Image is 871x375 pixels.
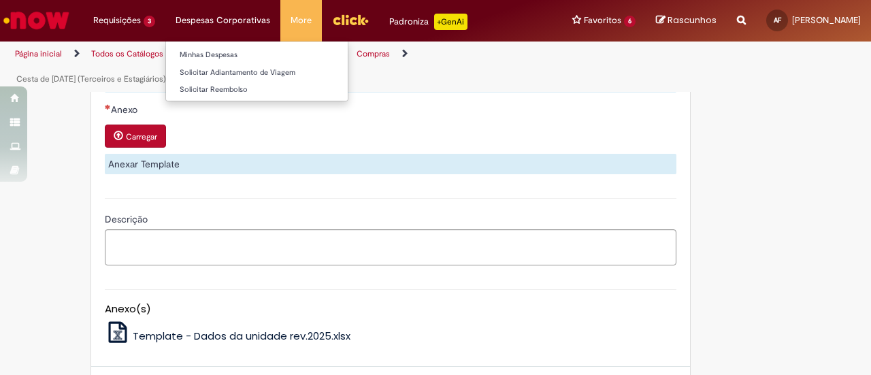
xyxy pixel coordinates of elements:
[10,42,570,92] ul: Trilhas de página
[91,48,163,59] a: Todos os Catálogos
[357,48,390,59] a: Compras
[176,14,270,27] span: Despesas Corporativas
[105,104,111,110] span: Necessários
[111,103,140,116] span: Anexo
[93,14,141,27] span: Requisições
[126,131,157,142] small: Carregar
[1,7,71,34] img: ServiceNow
[133,329,350,343] span: Template - Dados da unidade rev.2025.xlsx
[105,304,676,315] h5: Anexo(s)
[165,41,348,101] ul: Despesas Corporativas
[656,14,717,27] a: Rascunhos
[774,16,781,25] span: AF
[144,16,155,27] span: 3
[584,14,621,27] span: Favoritos
[105,125,166,148] button: Carregar anexo de Anexo Required
[792,14,861,26] span: [PERSON_NAME]
[389,14,467,30] div: Padroniza
[166,65,348,80] a: Solicitar Adiantamento de Viagem
[291,14,312,27] span: More
[166,82,348,97] a: Solicitar Reembolso
[332,10,369,30] img: click_logo_yellow_360x200.png
[166,48,348,63] a: Minhas Despesas
[668,14,717,27] span: Rascunhos
[434,14,467,30] p: +GenAi
[105,229,676,265] textarea: Descrição
[105,329,351,343] a: Template - Dados da unidade rev.2025.xlsx
[105,213,150,225] span: Descrição
[105,154,676,174] div: Anexar Template
[16,74,166,84] a: Cesta de [DATE] (Terceiros e Estagiários)
[624,16,636,27] span: 6
[15,48,62,59] a: Página inicial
